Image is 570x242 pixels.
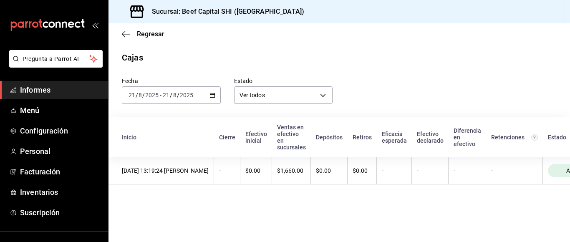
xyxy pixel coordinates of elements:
[219,134,235,141] font: Cierre
[20,106,40,115] font: Menú
[23,55,79,62] font: Pregunta a Parrot AI
[417,167,419,174] font: -
[20,167,60,176] font: Facturación
[92,22,98,28] button: abrir_cajón_menú
[20,188,58,197] font: Inventarios
[548,134,566,141] font: Estado
[20,86,50,94] font: Informes
[491,134,525,141] font: Retenciones
[173,92,177,98] input: --
[277,167,303,174] font: $1,660.00
[234,78,253,84] font: Estado
[417,131,444,144] font: Efectivo declarado
[137,30,164,38] font: Regresar
[316,134,343,141] font: Depósitos
[152,8,304,15] font: Sucursal: Beef Capital SHI ([GEOGRAPHIC_DATA])
[20,208,60,217] font: Suscripción
[491,167,493,174] font: -
[128,92,136,98] input: --
[136,92,138,98] font: /
[179,92,194,98] input: ----
[6,60,103,69] a: Pregunta a Parrot AI
[20,147,50,156] font: Personal
[353,167,368,174] font: $0.00
[145,92,159,98] input: ----
[9,50,103,68] button: Pregunta a Parrot AI
[138,92,142,98] input: --
[160,92,161,98] font: -
[454,127,481,147] font: Diferencia en efectivo
[20,126,68,135] font: Configuración
[245,167,260,174] font: $0.00
[353,134,372,141] font: Retiros
[382,167,383,174] font: -
[170,92,172,98] font: /
[219,167,221,174] font: -
[382,131,407,144] font: Eficacia esperada
[122,30,164,38] button: Regresar
[245,131,267,144] font: Efectivo inicial
[316,167,331,174] font: $0.00
[277,124,306,151] font: Ventas en efectivo en sucursales
[531,134,538,141] svg: Total de retenciones de propinas registradas
[240,92,265,98] font: Ver todos
[142,92,145,98] font: /
[122,167,209,174] font: [DATE] 13:19:24 [PERSON_NAME]
[122,53,143,63] font: Cajas
[122,78,138,84] font: Fecha
[122,134,136,141] font: Inicio
[177,92,179,98] font: /
[454,167,455,174] font: -
[162,92,170,98] input: --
